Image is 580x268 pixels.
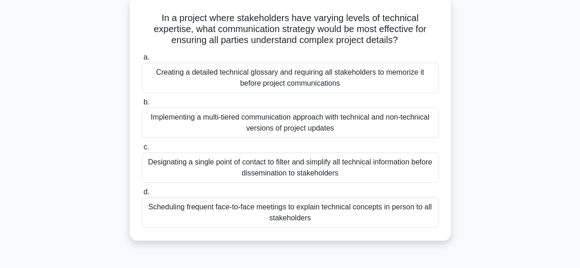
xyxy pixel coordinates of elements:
span: c. [144,143,149,151]
h5: In a project where stakeholders have varying levels of technical expertise, what communication st... [141,12,440,46]
span: b. [144,98,149,106]
div: Scheduling frequent face-to-face meetings to explain technical concepts in person to all stakehol... [142,197,439,228]
div: Implementing a multi-tiered communication approach with technical and non-technical versions of p... [142,108,439,138]
span: a. [144,53,149,61]
div: Designating a single point of contact to filter and simplify all technical information before dis... [142,153,439,183]
div: Creating a detailed technical glossary and requiring all stakeholders to memorize it before proje... [142,63,439,93]
span: d. [144,188,149,196]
